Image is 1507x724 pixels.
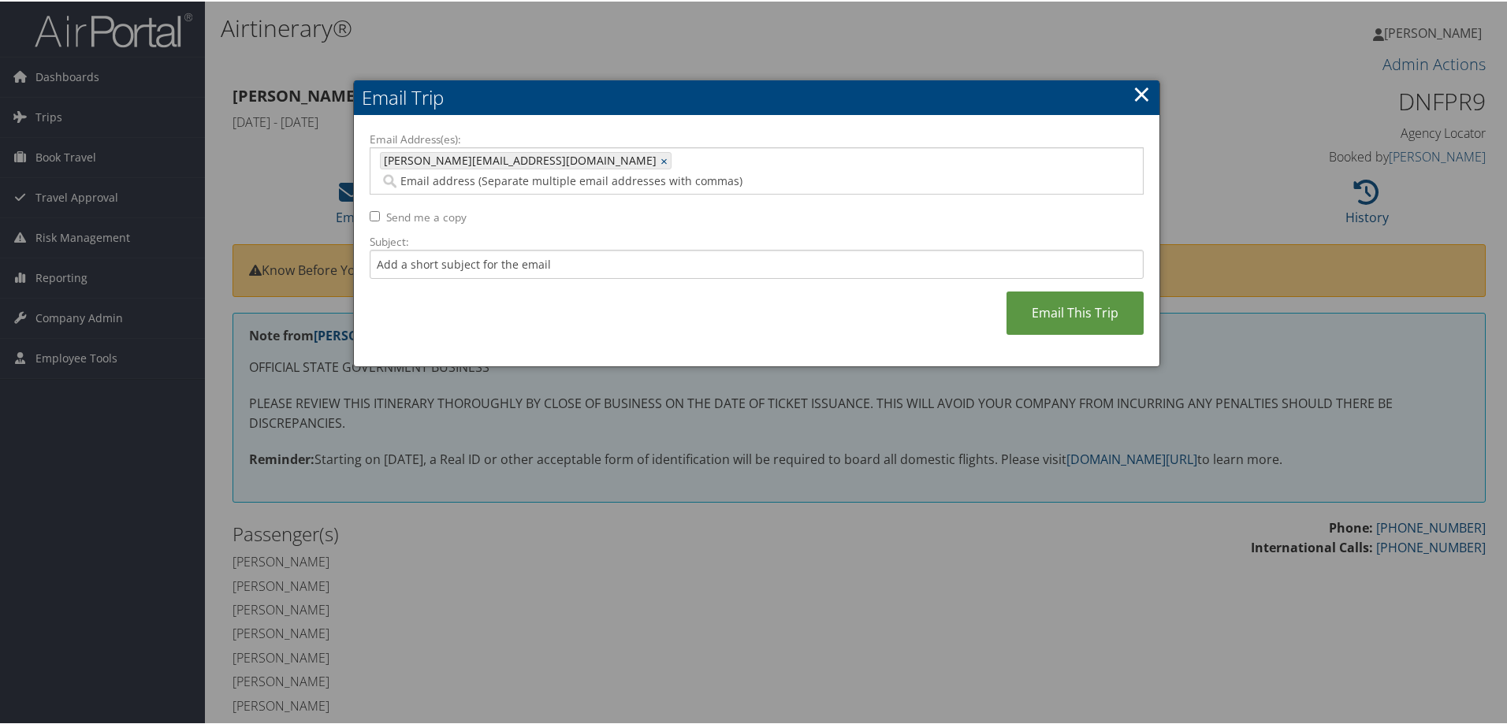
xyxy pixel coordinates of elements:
[370,232,1144,248] label: Subject:
[380,172,1007,187] input: Email address (Separate multiple email addresses with commas)
[1133,76,1151,108] a: ×
[354,79,1159,113] h2: Email Trip
[370,130,1144,146] label: Email Address(es):
[1007,290,1144,333] a: Email This Trip
[370,248,1144,277] input: Add a short subject for the email
[381,151,657,167] span: [PERSON_NAME][EMAIL_ADDRESS][DOMAIN_NAME]
[660,151,671,167] a: ×
[386,208,467,224] label: Send me a copy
